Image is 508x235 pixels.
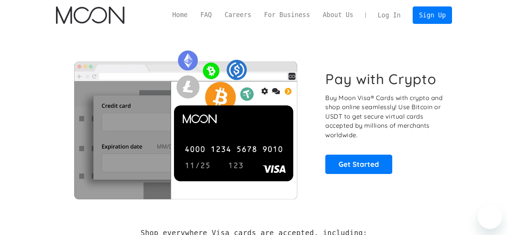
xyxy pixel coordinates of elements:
[56,45,315,199] img: Moon Cards let you spend your crypto anywhere Visa is accepted.
[325,155,392,174] a: Get Started
[316,10,360,20] a: About Us
[194,10,218,20] a: FAQ
[56,6,124,24] img: Moon Logo
[325,93,444,140] p: Buy Moon Visa® Cards with crypto and shop online seamlessly! Use Bitcoin or USDT to get secure vi...
[478,205,502,229] iframe: Button to launch messaging window
[371,7,407,23] a: Log In
[325,70,437,88] h1: Pay with Crypto
[166,10,194,20] a: Home
[258,10,316,20] a: For Business
[56,6,124,24] a: home
[218,10,258,20] a: Careers
[413,6,452,23] a: Sign Up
